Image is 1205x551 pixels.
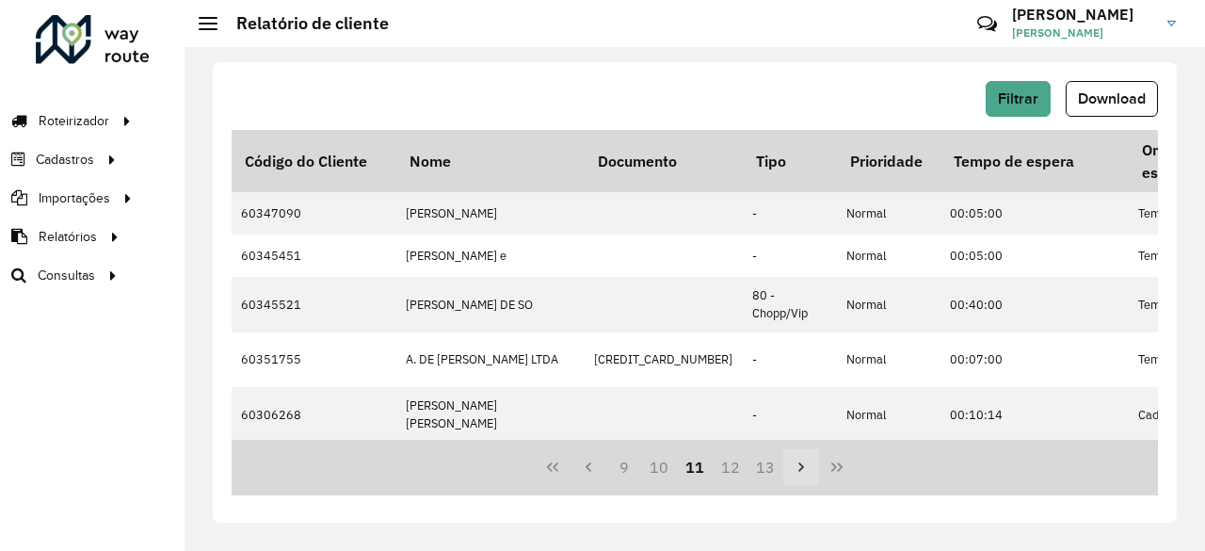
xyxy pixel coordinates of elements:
h2: Relatório de cliente [217,13,389,34]
th: Tipo [743,130,837,192]
td: - [743,332,837,387]
td: 00:07:00 [940,332,1129,387]
td: Normal [837,192,940,235]
button: 11 [677,449,713,485]
td: 60306268 [232,387,396,442]
td: 60347090 [232,192,396,235]
button: Previous Page [570,449,606,485]
td: 00:05:00 [940,235,1129,277]
th: Tempo de espera [940,130,1129,192]
td: 60345521 [232,277,396,332]
span: Consultas [38,266,95,285]
th: Nome [396,130,585,192]
td: 60351755 [232,332,396,387]
td: A. DE [PERSON_NAME] LTDA [396,332,585,387]
h3: [PERSON_NAME] [1012,6,1153,24]
a: Contato Rápido [967,4,1007,44]
span: Filtrar [998,90,1038,106]
button: Next Page [783,449,819,485]
th: Prioridade [837,130,940,192]
td: Normal [837,387,940,442]
th: Código do Cliente [232,130,396,192]
td: [PERSON_NAME] DE SO [396,277,585,332]
td: [PERSON_NAME] [396,192,585,235]
button: Download [1066,81,1158,117]
span: [PERSON_NAME] [1012,24,1153,41]
button: 13 [748,449,784,485]
span: Cadastros [36,150,94,170]
td: - [743,387,837,442]
button: First Page [535,449,570,485]
button: 9 [606,449,642,485]
span: Importações [39,188,110,208]
td: Normal [837,277,940,332]
td: 80 - Chopp/Vip [743,277,837,332]
span: Relatórios [39,227,97,247]
button: Filtrar [986,81,1051,117]
td: Normal [837,332,940,387]
td: [PERSON_NAME] [PERSON_NAME] [396,387,585,442]
td: [PERSON_NAME] e [396,235,585,277]
span: Roteirizador [39,111,109,131]
td: - [743,235,837,277]
td: Normal [837,235,940,277]
span: Download [1078,90,1146,106]
button: Last Page [819,449,855,485]
button: 12 [713,449,748,485]
td: 00:40:00 [940,277,1129,332]
td: 00:10:14 [940,387,1129,442]
td: [CREDIT_CARD_NUMBER] [585,332,743,387]
td: 60345451 [232,235,396,277]
button: 10 [641,449,677,485]
td: 00:05:00 [940,192,1129,235]
td: - [743,192,837,235]
th: Documento [585,130,743,192]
